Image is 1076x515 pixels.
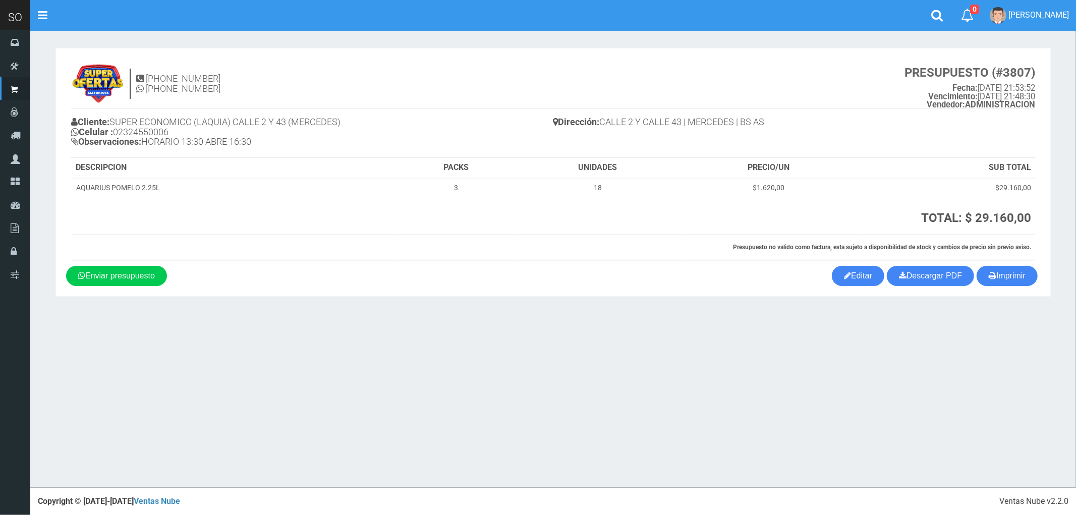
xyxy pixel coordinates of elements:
th: SUB TOTAL [857,158,1035,178]
strong: Presupuesto no valido como factura, esta sujeto a disponibilidad de stock y cambios de precio sin... [733,244,1031,251]
small: [DATE] 21:53:52 [DATE] 21:48:30 [904,66,1035,109]
strong: Vencimiento: [928,92,978,101]
b: Celular : [71,127,113,137]
h4: CALLE 2 Y CALLE 43 | MERCEDES | BS AS [553,115,1036,132]
td: AQUARIUS POMELO 2.25L [72,178,398,197]
th: PACKS [398,158,515,178]
div: Ventas Nube v2.2.0 [999,496,1068,507]
span: Enviar presupuesto [85,271,155,280]
strong: TOTAL: $ 29.160,00 [921,211,1031,225]
strong: Fecha: [952,83,978,93]
td: $29.160,00 [857,178,1035,197]
span: [PERSON_NAME] [1008,10,1069,20]
h4: [PHONE_NUMBER] [PHONE_NUMBER] [136,74,220,94]
strong: Vendedor: [927,100,965,109]
b: Dirección: [553,117,600,127]
img: User Image [990,7,1006,24]
img: 9k= [71,64,125,104]
td: 18 [515,178,681,197]
b: ADMINISTRACION [927,100,1035,109]
th: UNIDADES [515,158,681,178]
span: 0 [970,5,979,14]
a: Descargar PDF [887,266,974,286]
td: 3 [398,178,515,197]
button: Imprimir [977,266,1038,286]
strong: PRESUPUESTO (#3807) [904,66,1035,80]
th: DESCRIPCION [72,158,398,178]
h4: SUPER ECONOMICO (LAQUIA) CALLE 2 Y 43 (MERCEDES) 02324550006 HORARIO 13:30 ABRE 16:30 [71,115,553,152]
b: Cliente: [71,117,109,127]
th: PRECIO/UN [681,158,857,178]
a: Enviar presupuesto [66,266,167,286]
a: Editar [832,266,884,286]
a: Ventas Nube [134,496,180,506]
strong: Copyright © [DATE]-[DATE] [38,496,180,506]
td: $1.620,00 [681,178,857,197]
b: Observaciones: [71,136,141,147]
